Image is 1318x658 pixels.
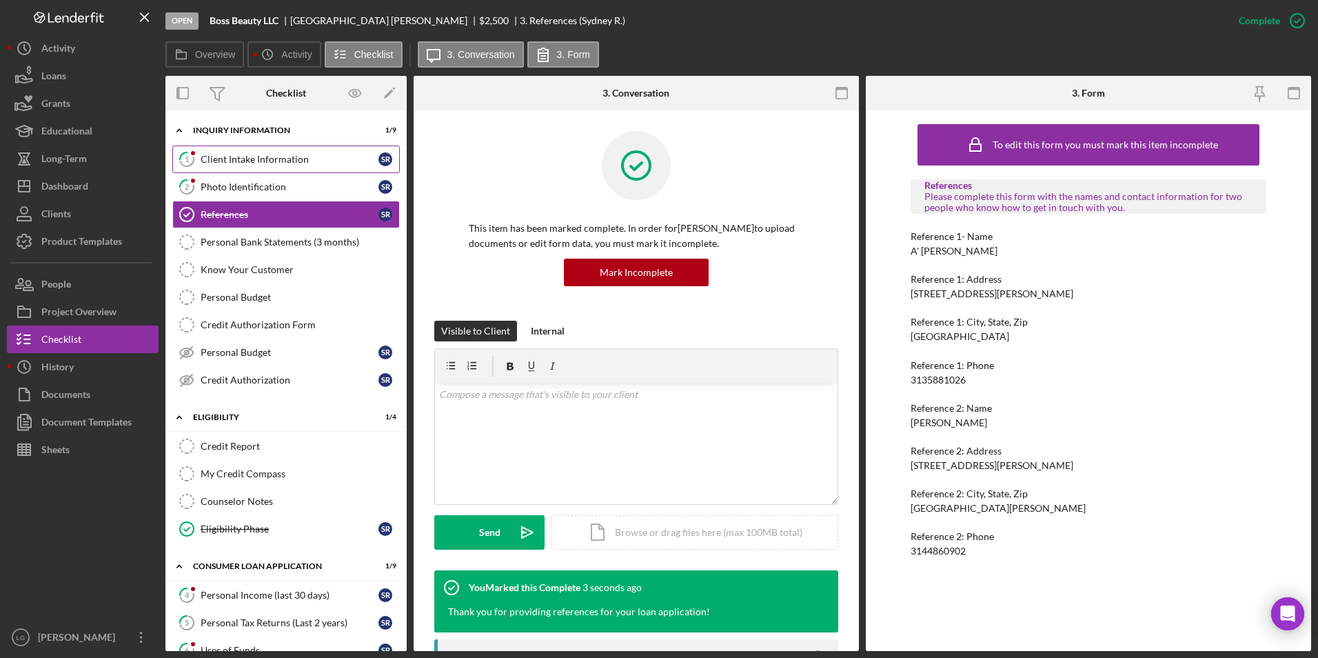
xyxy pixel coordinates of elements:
label: Activity [281,49,312,60]
tspan: 4 [185,590,190,599]
div: Reference 2: City, State, Zip [911,488,1267,499]
button: History [7,353,159,381]
div: Personal Tax Returns (Last 2 years) [201,617,378,628]
div: [PERSON_NAME] [911,417,987,428]
div: Checklist [41,326,81,357]
div: Visible to Client [441,321,510,341]
a: Eligibility PhaseSR [172,515,400,543]
div: Uses of Funds [201,645,378,656]
div: [GEOGRAPHIC_DATA] [911,331,1009,342]
a: Long-Term [7,145,159,172]
div: S R [378,180,392,194]
div: Activity [41,34,75,66]
div: People [41,270,71,301]
a: 5Personal Tax Returns (Last 2 years)SR [172,609,400,637]
label: Checklist [354,49,394,60]
div: Personal Budget [201,347,378,358]
div: References [924,180,1253,191]
a: Credit Authorization Form [172,311,400,339]
div: 3135881026 [911,375,966,386]
div: Personal Bank Statements (3 months) [201,237,399,248]
div: Eligibility Phase [201,524,378,535]
div: Credit Authorization [201,375,378,386]
button: Documents [7,381,159,408]
button: Document Templates [7,408,159,436]
div: Project Overview [41,298,116,329]
tspan: 1 [185,154,189,163]
button: People [7,270,159,298]
a: Know Your Customer [172,256,400,283]
b: Boss Beauty LLC [210,15,278,26]
button: Internal [524,321,571,341]
a: My Credit Compass [172,460,400,488]
div: You Marked this Complete [469,582,580,593]
div: Clients [41,200,71,231]
label: Overview [195,49,235,60]
div: Open [165,12,199,30]
a: Counselor Notes [172,488,400,515]
span: $2,500 [479,14,509,26]
a: Credit Report [172,432,400,460]
div: Document Templates [41,408,132,439]
tspan: 5 [185,618,189,627]
div: Personal Income (last 30 days) [201,590,378,601]
div: Know Your Customer [201,264,399,275]
a: Grants [7,90,159,117]
button: Project Overview [7,298,159,326]
button: Dashboard [7,172,159,200]
div: Complete [1239,7,1280,34]
button: Educational [7,117,159,145]
div: S R [378,644,392,657]
div: 1 / 4 [372,413,396,421]
div: Consumer Loan Application [193,562,362,570]
a: Personal Budget [172,283,400,311]
div: To edit this form you must mark this item incomplete [993,139,1218,150]
div: Educational [41,117,92,148]
tspan: 6 [185,646,190,655]
time: 2025-10-09 18:14 [582,582,642,593]
button: Mark Incomplete [564,259,709,286]
div: [GEOGRAPHIC_DATA][PERSON_NAME] [911,503,1086,514]
div: Eligibility [193,413,362,421]
div: Reference 2: Address [911,446,1267,457]
a: 2Photo IdentificationSR [172,173,400,201]
div: Mark Incomplete [600,259,673,286]
button: Loans [7,62,159,90]
div: Long-Term [41,145,87,176]
div: 3. Form [1072,88,1105,99]
div: A' [PERSON_NAME] [911,246,997,257]
div: 3144860902 [911,546,966,557]
button: Complete [1225,7,1311,34]
div: Loans [41,62,66,93]
div: [PERSON_NAME] [34,624,124,655]
div: Checklist [266,88,306,99]
button: Clients [7,200,159,228]
div: Reference 1: Phone [911,360,1267,371]
div: S R [378,152,392,166]
div: Credit Report [201,441,399,452]
label: 3. Form [557,49,590,60]
a: Sheets [7,436,159,463]
div: My Credit Compass [201,468,399,479]
button: Product Templates [7,228,159,255]
button: Activity [7,34,159,62]
button: LG[PERSON_NAME] [7,624,159,651]
div: Photo Identification [201,181,378,192]
tspan: 2 [185,182,189,191]
div: 3. References (Sydney R.) [520,15,625,26]
div: Inquiry Information [193,126,362,134]
div: Sheets [41,436,70,467]
div: Documents [41,381,90,412]
label: 3. Conversation [447,49,515,60]
button: Checklist [7,326,159,353]
button: Checklist [325,41,403,68]
a: 4Personal Income (last 30 days)SR [172,581,400,609]
div: Open Intercom Messenger [1271,597,1304,630]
